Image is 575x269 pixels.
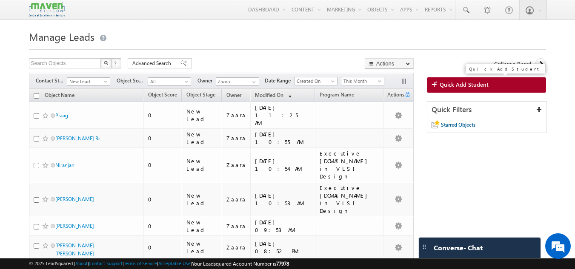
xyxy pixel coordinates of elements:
[75,261,88,266] a: About
[255,192,312,207] div: [DATE] 10:53 AM
[55,223,94,229] a: [PERSON_NAME]
[255,92,283,98] span: Modified On
[186,218,218,234] div: New Lead
[55,196,94,202] a: [PERSON_NAME]
[186,130,218,146] div: New Lead
[34,93,39,99] input: Check all records
[320,150,380,180] div: Executive [DOMAIN_NAME] in VLSI Design
[285,92,292,99] span: (sorted descending)
[427,102,547,118] div: Quick Filters
[148,91,177,98] span: Object Score
[226,134,246,142] div: Zaara
[182,90,220,101] a: Object Stage
[276,261,289,267] span: 77978
[469,67,542,71] div: Quick Add Student
[248,78,258,86] a: Show All Items
[320,184,380,215] div: Executive [DOMAIN_NAME] in VLSI Design
[197,77,216,85] span: Owner
[148,77,191,86] a: All
[294,77,338,85] a: Created On
[255,157,312,173] div: [DATE] 10:54 AM
[186,91,215,98] span: Object Stage
[55,162,74,168] a: Niranjan
[132,59,174,67] span: Advanced Search
[341,77,384,85] a: This Month
[29,2,65,17] img: Custom Logo
[148,244,178,251] div: 0
[186,192,218,207] div: New Lead
[255,240,312,255] div: [DATE] 08:52 PM
[158,261,191,266] a: Acceptable Use
[124,261,157,266] a: Terms of Service
[89,261,123,266] a: Contact Support
[36,77,67,85] span: Contact Stage
[216,77,259,86] input: Type to Search
[226,222,246,230] div: Zaara
[148,161,178,169] div: 0
[251,90,296,101] a: Modified On (sorted descending)
[255,104,312,127] div: [DATE] 11:25 AM
[315,90,358,101] a: Program Name
[111,58,121,68] button: ?
[320,91,354,98] span: Program Name
[116,209,154,220] em: Start Chat
[192,261,289,267] span: Your Leadsquared Account Number is
[148,111,178,119] div: 0
[365,58,414,69] button: Actions
[186,157,218,173] div: New Lead
[67,78,108,85] span: New Lead
[117,77,148,85] span: Object Source
[421,244,428,250] img: carter-drag
[40,91,79,102] a: Object Name
[265,77,294,85] span: Date Range
[29,260,289,268] span: © 2025 LeadSquared | | | | |
[140,4,160,25] div: Minimize live chat window
[29,30,94,43] span: Manage Leads
[295,77,335,85] span: Created On
[148,78,189,85] span: All
[341,77,382,85] span: This Month
[14,45,36,56] img: d_60004797649_company_0_60004797649
[255,218,312,234] div: [DATE] 09:53 AM
[104,61,108,65] img: Search
[427,77,546,93] a: Quick Add Student
[144,90,181,101] a: Object Score
[148,134,178,142] div: 0
[186,240,218,255] div: New Lead
[44,45,143,56] div: Chat with us now
[55,112,68,119] a: Praag
[55,242,94,257] a: [PERSON_NAME] [PERSON_NAME]
[148,222,178,230] div: 0
[67,77,110,86] a: New Lead
[226,195,246,203] div: Zaara
[226,111,246,119] div: Zaara
[384,90,404,101] span: Actions
[226,161,246,169] div: Zaara
[434,244,483,252] span: Converse - Chat
[226,92,241,98] span: Owner
[226,244,246,251] div: Zaara
[148,195,178,203] div: 0
[440,81,489,88] span: Quick Add Student
[55,135,101,142] a: [PERSON_NAME] Bc
[186,108,218,123] div: New Lead
[11,79,155,201] textarea: Type your message and hit 'Enter'
[255,130,312,146] div: [DATE] 10:55 AM
[441,122,475,128] span: Starred Objects
[114,59,118,67] span: ?
[494,60,531,68] span: Collapse Panel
